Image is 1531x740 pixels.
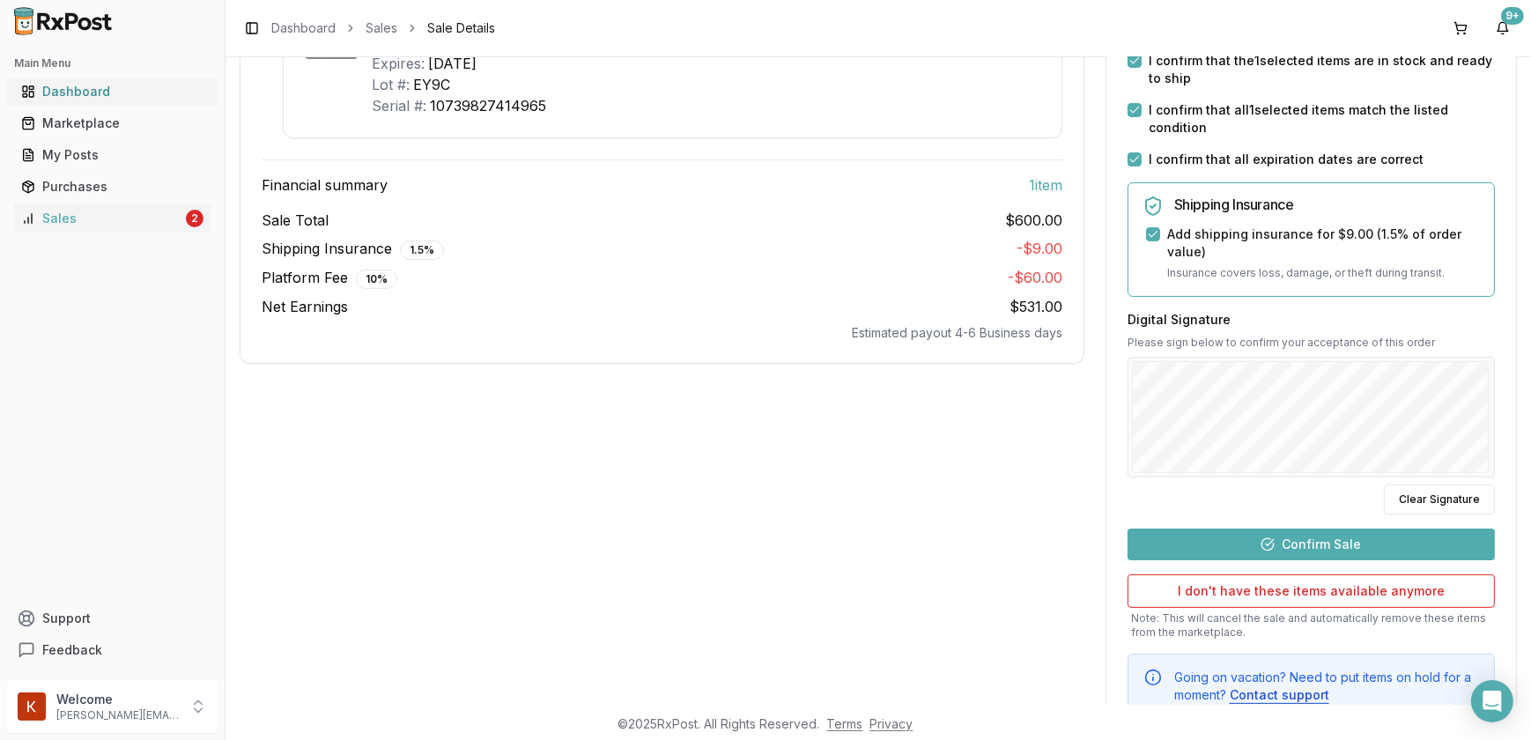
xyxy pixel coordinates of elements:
img: User avatar [18,692,46,721]
div: 1.5 % [400,240,444,260]
span: $600.00 [1005,210,1062,231]
button: Feedback [7,634,218,666]
div: Serial #: [372,95,426,116]
a: Dashboard [271,19,336,37]
p: Note: This will cancel the sale and automatically remove these items from the marketplace. [1128,611,1495,640]
label: Add shipping insurance for $9.00 ( 1.5 % of order value) [1167,226,1480,261]
span: 1 item [1029,174,1062,196]
img: RxPost Logo [7,7,120,35]
div: 2 [186,210,203,227]
button: Clear Signature [1384,485,1495,514]
div: Expires: [372,53,425,74]
a: Purchases [14,171,211,203]
button: Contact support [1230,686,1329,704]
h3: Digital Signature [1128,311,1495,329]
span: - $9.00 [1017,240,1062,257]
div: EY9C [413,74,450,95]
a: My Posts [14,139,211,171]
h2: Main Menu [14,56,211,70]
h5: Shipping Insurance [1174,197,1480,211]
p: Please sign below to confirm your acceptance of this order [1128,336,1495,350]
button: Purchases [7,173,218,201]
span: $531.00 [1010,298,1062,315]
p: Insurance covers loss, damage, or theft during transit. [1167,264,1480,282]
span: Platform Fee [262,267,397,289]
p: Welcome [56,691,179,708]
label: I confirm that all expiration dates are correct [1149,151,1424,168]
a: Sales [366,19,397,37]
span: Sale Details [427,19,495,37]
button: Confirm Sale [1128,529,1495,560]
a: Terms [827,716,863,731]
div: [DATE] [428,53,477,74]
button: Sales2 [7,204,218,233]
nav: breadcrumb [271,19,495,37]
label: I confirm that all 1 selected items match the listed condition [1149,101,1495,137]
div: Lot #: [372,74,410,95]
span: Feedback [42,641,102,659]
label: I confirm that the 1 selected items are in stock and ready to ship [1149,52,1495,87]
button: Marketplace [7,109,218,137]
button: I don't have these items available anymore [1128,574,1495,608]
button: 9+ [1489,14,1517,42]
span: Financial summary [262,174,388,196]
div: Going on vacation? Need to put items on hold for a moment? [1174,669,1480,704]
div: Sales [21,210,182,227]
span: Sale Total [262,210,329,231]
div: Marketplace [21,115,203,132]
div: Purchases [21,178,203,196]
p: [PERSON_NAME][EMAIL_ADDRESS][DOMAIN_NAME] [56,708,179,722]
div: Open Intercom Messenger [1471,680,1513,722]
button: Support [7,603,218,634]
button: Dashboard [7,78,218,106]
span: Shipping Insurance [262,238,444,260]
a: Dashboard [14,76,211,107]
span: - $60.00 [1008,269,1062,286]
div: Estimated payout 4-6 Business days [262,324,1062,342]
a: Sales2 [14,203,211,234]
div: 10739827414965 [430,95,546,116]
a: Marketplace [14,107,211,139]
div: 9+ [1501,7,1524,25]
div: My Posts [21,146,203,164]
button: My Posts [7,141,218,169]
div: 10 % [356,270,397,289]
div: Dashboard [21,83,203,100]
a: Privacy [870,716,913,731]
span: Net Earnings [262,296,348,317]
